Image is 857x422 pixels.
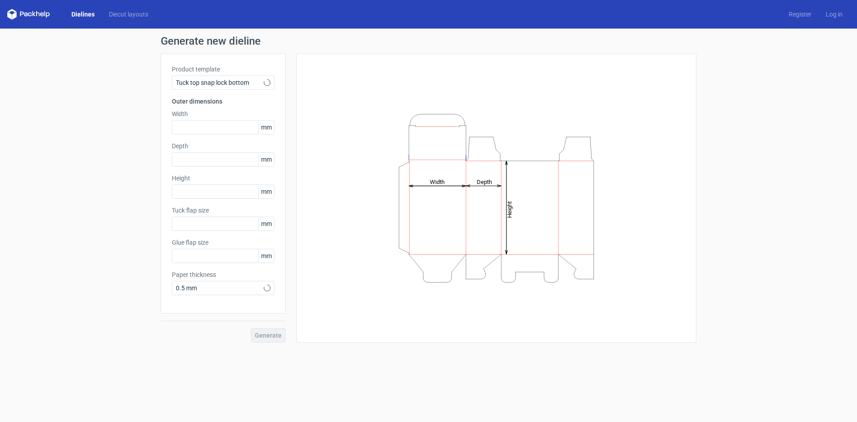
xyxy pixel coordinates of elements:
label: Width [172,109,275,118]
h3: Outer dimensions [172,97,275,106]
span: mm [258,153,274,166]
label: Height [172,174,275,183]
span: mm [258,217,274,230]
label: Paper thickness [172,270,275,279]
span: mm [258,121,274,134]
span: 0.5 mm [176,284,264,292]
label: Product template [172,65,275,74]
span: Tuck top snap lock bottom [176,78,264,87]
span: mm [258,185,274,198]
label: Glue flap size [172,238,275,247]
a: Dielines [64,10,102,19]
h1: Generate new dieline [161,36,696,46]
label: Tuck flap size [172,206,275,215]
span: mm [258,249,274,263]
tspan: Depth [477,178,492,185]
tspan: Width [430,178,445,185]
label: Depth [172,142,275,150]
a: Register [782,10,819,19]
a: Log in [819,10,850,19]
a: Diecut layouts [102,10,155,19]
tspan: Height [506,201,513,217]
